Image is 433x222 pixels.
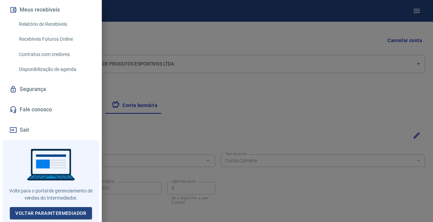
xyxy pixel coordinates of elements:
button: Sair [8,123,94,137]
a: Fale conosco [8,102,94,117]
a: Relatório de Recebíveis [16,17,94,31]
button: Meus recebíveis [8,2,94,17]
a: Voltar paraIntermediador [10,207,92,220]
a: Contratos com credores [16,48,94,61]
a: Segurança [8,82,94,97]
a: Recebíveis Futuros Online [16,32,94,46]
a: Disponibilização de agenda [16,62,94,76]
